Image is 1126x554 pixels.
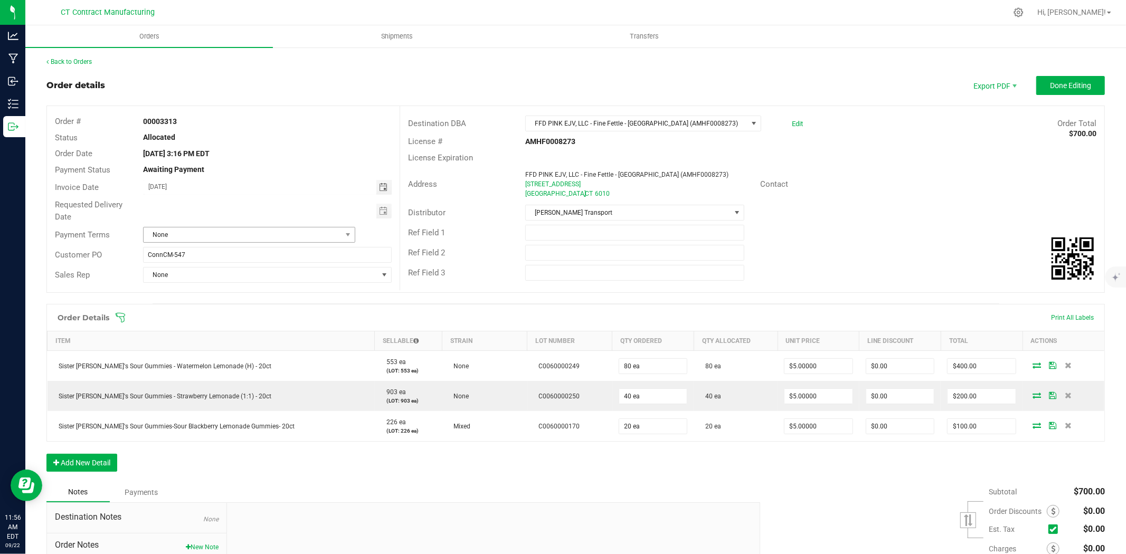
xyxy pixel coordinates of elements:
span: Sister [PERSON_NAME]'s Sour Gummies - Watermelon Lemonade (H) - 20ct [54,362,272,370]
span: Delete Order Detail [1061,422,1076,428]
span: Save Order Detail [1045,422,1061,428]
a: Orders [25,25,273,47]
button: Add New Detail [46,454,117,472]
a: Edit [792,120,803,128]
span: Status [55,133,78,142]
span: $700.00 [1074,486,1105,496]
span: Customer PO [55,250,102,260]
strong: AMHF0008273 [525,137,575,146]
li: Export PDF [962,76,1026,95]
span: Sales Rep [55,270,90,280]
input: 0 [784,419,853,434]
span: Transfers [616,32,673,41]
span: Save Order Detail [1045,392,1061,398]
button: New Note [186,542,219,552]
span: Distributor [408,208,446,217]
span: Order Discounts [989,507,1047,515]
span: Address [408,179,437,189]
span: Ref Field 2 [408,248,445,257]
th: Lot Number [527,331,612,351]
span: C0060000170 [534,423,580,430]
span: [PERSON_NAME] Transport [526,205,731,220]
span: Destination DBA [408,119,466,128]
strong: 00003313 [143,117,177,126]
input: 0 [948,389,1016,404]
span: None [448,393,469,400]
span: Hi, [PERSON_NAME]! [1037,8,1106,16]
span: Calculate excise tax [1048,522,1063,537]
input: 0 [784,359,853,374]
p: (LOT: 903 ea) [381,397,436,405]
span: Sister [PERSON_NAME]'s Sour Gummies - Strawberry Lemonade (1:1) - 20ct [54,393,272,400]
p: (LOT: 553 ea) [381,367,436,375]
th: Unit Price [778,331,859,351]
span: Order Date [55,149,92,158]
span: None [448,362,469,370]
th: Total [941,331,1023,351]
p: 09/22 [5,541,21,549]
span: , [584,190,585,197]
strong: [DATE] 3:16 PM EDT [143,149,210,158]
span: License # [408,137,442,146]
a: Back to Orders [46,58,92,65]
button: Done Editing [1036,76,1105,95]
input: 0 [866,419,934,434]
span: Order Total [1057,119,1096,128]
span: $0.00 [1083,524,1105,534]
input: 0 [948,359,1016,374]
span: Toggle calendar [376,204,392,218]
span: Ref Field 3 [408,268,445,278]
span: Delete Order Detail [1061,392,1076,398]
span: 553 ea [381,358,406,366]
strong: Allocated [143,133,175,141]
div: Manage settings [1012,7,1025,17]
inline-svg: Inbound [8,76,18,87]
span: Order # [55,117,81,126]
span: $0.00 [1083,506,1105,516]
span: 226 ea [381,418,406,426]
span: FFD PINK EJV, LLC - Fine Fettle - [GEOGRAPHIC_DATA] (AMHF0008273) [525,171,728,178]
th: Qty Allocated [694,331,778,351]
inline-svg: Manufacturing [8,53,18,64]
span: Destination Notes [55,511,219,523]
span: Orders [125,32,174,41]
inline-svg: Analytics [8,31,18,41]
span: Shipments [367,32,427,41]
span: Delete Order Detail [1061,362,1076,368]
inline-svg: Outbound [8,121,18,132]
span: Requested Delivery Date [55,200,122,222]
span: Charges [989,545,1047,553]
strong: Awaiting Payment [143,165,204,174]
span: C0060000249 [534,362,580,370]
input: 0 [619,389,687,404]
span: $0.00 [1083,543,1105,553]
span: FFD PINK EJV, LLC - Fine Fettle - [GEOGRAPHIC_DATA] (AMHF0008273) [526,116,747,131]
span: 903 ea [381,388,406,396]
span: 80 ea [700,362,721,370]
p: 11:56 AM EDT [5,513,21,541]
span: Ref Field 1 [408,228,445,237]
span: CT Contract Manufacturing [61,8,155,17]
th: Actions [1023,331,1104,351]
span: Subtotal [989,488,1017,496]
input: 0 [948,419,1016,434]
span: None [144,268,378,282]
span: Sister [PERSON_NAME]'s Sour Gummies-Sour Blackberry Lemonade Gummies- 20ct [54,423,295,430]
span: Contact [760,179,788,189]
span: None [144,227,342,242]
p: (LOT: 226 ea) [381,427,436,435]
input: 0 [619,419,687,434]
th: Strain [442,331,527,351]
div: Order details [46,79,105,92]
span: None [203,515,219,523]
input: 0 [866,359,934,374]
span: Est. Tax [989,525,1044,533]
span: [STREET_ADDRESS] [525,180,581,188]
th: Line Discount [859,331,941,351]
span: Toggle calendar [376,180,392,195]
span: Order Notes [55,539,219,551]
iframe: Resource center [11,470,42,501]
span: Save Order Detail [1045,362,1061,368]
div: Notes [46,482,110,502]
